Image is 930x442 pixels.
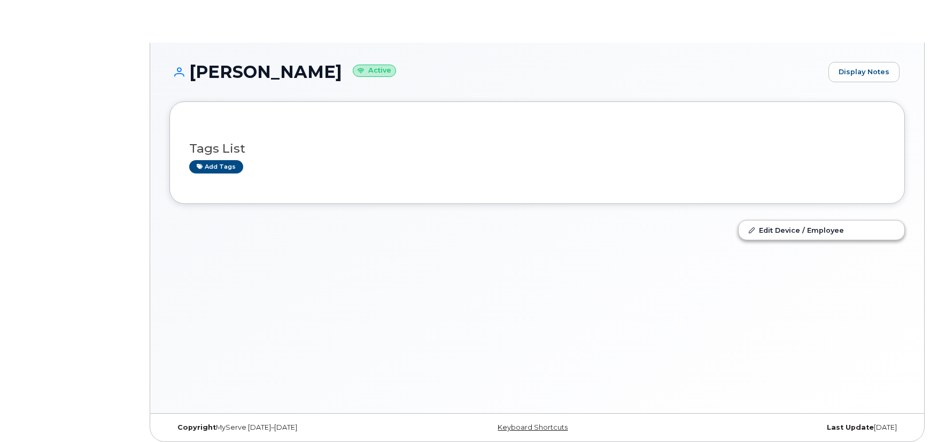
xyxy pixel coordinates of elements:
a: Keyboard Shortcuts [498,423,568,431]
div: MyServe [DATE]–[DATE] [169,423,415,432]
div: [DATE] [660,423,905,432]
h1: [PERSON_NAME] [169,62,823,81]
strong: Last Update [827,423,874,431]
small: Active [353,65,396,77]
a: Add tags [189,160,243,173]
a: Display Notes [828,62,900,82]
a: Edit Device / Employee [739,220,904,240]
h3: Tags List [189,142,885,155]
strong: Copyright [177,423,216,431]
